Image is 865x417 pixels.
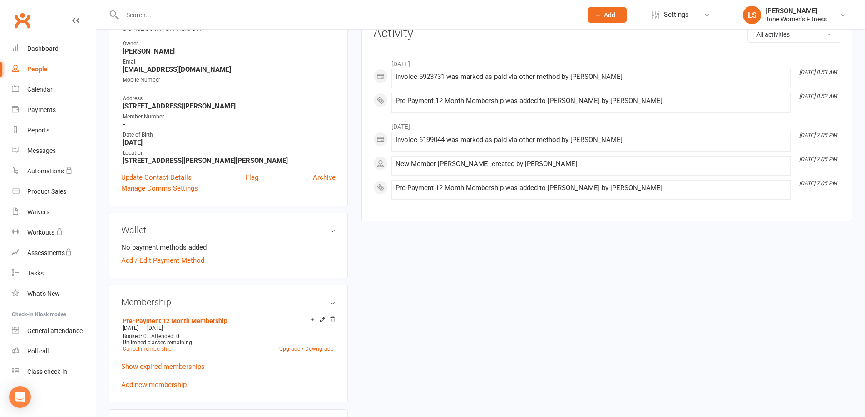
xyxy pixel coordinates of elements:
div: Class check-in [27,368,67,375]
div: Calendar [27,86,53,93]
a: Cancel membership [123,346,172,352]
div: Location [123,149,336,157]
div: Invoice 6199044 was marked as paid via other method by [PERSON_NAME] [395,136,786,144]
i: [DATE] 7:05 PM [799,180,837,186]
div: Member Number [123,113,336,121]
li: [DATE] [373,117,840,132]
span: Add [604,11,615,19]
div: Invoice 5923731 was marked as paid via other method by [PERSON_NAME] [395,73,786,81]
div: Open Intercom Messenger [9,386,31,408]
strong: [STREET_ADDRESS][PERSON_NAME] [123,102,336,110]
div: Roll call [27,348,49,355]
a: Class kiosk mode [12,362,96,382]
div: Owner [123,39,336,48]
h3: Membership [121,297,336,307]
a: Product Sales [12,182,96,202]
a: People [12,59,96,79]
strong: [EMAIL_ADDRESS][DOMAIN_NAME] [123,65,336,74]
div: Automations [27,167,64,175]
a: General attendance kiosk mode [12,321,96,341]
div: General attendance [27,327,83,334]
a: Show expired memberships [121,363,205,371]
span: Unlimited classes remaining [123,339,192,346]
a: Flag [246,172,258,183]
span: Attended: 0 [151,333,179,339]
strong: - [123,84,336,92]
a: Reports [12,120,96,141]
div: LS [743,6,761,24]
div: What's New [27,290,60,297]
i: [DATE] 7:05 PM [799,132,837,138]
a: Manage Comms Settings [121,183,198,194]
div: Address [123,94,336,103]
button: Add [588,7,627,23]
div: Assessments [27,249,72,256]
a: Add / Edit Payment Method [121,255,204,266]
div: Tasks [27,270,44,277]
i: [DATE] 7:05 PM [799,156,837,162]
div: New Member [PERSON_NAME] created by [PERSON_NAME] [395,160,786,168]
strong: [PERSON_NAME] [123,47,336,55]
div: Date of Birth [123,131,336,139]
a: Clubworx [11,9,34,32]
a: Update Contact Details [121,172,192,183]
a: Dashboard [12,39,96,59]
div: Pre-Payment 12 Month Membership was added to [PERSON_NAME] by [PERSON_NAME] [395,97,786,105]
a: Waivers [12,202,96,222]
a: Tasks [12,263,96,284]
span: Booked: 0 [123,333,147,339]
h3: Activity [373,26,840,40]
a: Messages [12,141,96,161]
div: Payments [27,106,56,113]
a: Assessments [12,243,96,263]
a: Add new membership [121,381,187,389]
input: Search... [119,9,576,21]
li: No payment methods added [121,242,336,253]
div: — [120,324,336,332]
h3: Contact information [121,19,336,33]
a: Calendar [12,79,96,100]
div: Product Sales [27,188,66,195]
h3: Wallet [121,225,336,235]
div: Tone Women's Fitness [766,15,827,23]
a: What's New [12,284,96,304]
a: Workouts [12,222,96,243]
a: Automations [12,161,96,182]
div: Reports [27,127,49,134]
strong: - [123,120,336,128]
div: Waivers [27,208,49,216]
li: [DATE] [373,54,840,69]
div: Mobile Number [123,76,336,84]
a: Archive [313,172,336,183]
div: People [27,65,48,73]
a: Payments [12,100,96,120]
span: [DATE] [123,325,138,331]
strong: [STREET_ADDRESS][PERSON_NAME][PERSON_NAME] [123,157,336,165]
a: Roll call [12,341,96,362]
strong: [DATE] [123,138,336,147]
div: Workouts [27,229,54,236]
div: Messages [27,147,56,154]
div: Pre-Payment 12 Month Membership was added to [PERSON_NAME] by [PERSON_NAME] [395,184,786,192]
div: Email [123,58,336,66]
span: [DATE] [147,325,163,331]
div: [PERSON_NAME] [766,7,827,15]
span: Settings [664,5,689,25]
a: Upgrade / Downgrade [279,346,333,352]
a: Pre-Payment 12 Month Membership [123,317,227,324]
i: [DATE] 8:52 AM [799,93,837,99]
i: [DATE] 8:53 AM [799,69,837,75]
div: Dashboard [27,45,59,52]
